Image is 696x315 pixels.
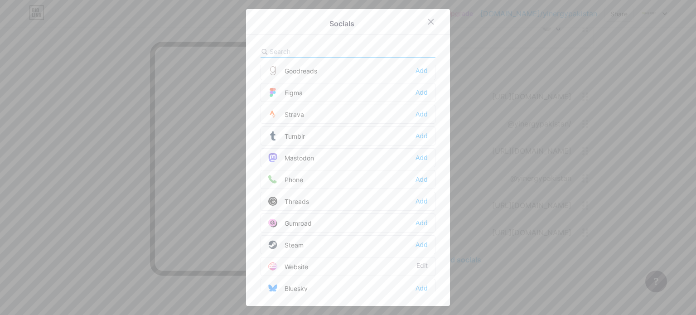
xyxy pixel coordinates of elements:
[268,175,303,184] div: Phone
[268,240,304,249] div: Steam
[416,88,428,97] div: Add
[416,66,428,75] div: Add
[416,175,428,184] div: Add
[268,88,303,97] div: Figma
[329,18,354,29] div: Socials
[416,153,428,162] div: Add
[268,66,317,75] div: Goodreads
[416,110,428,119] div: Add
[416,284,428,293] div: Add
[268,131,305,141] div: Tumblr
[268,197,309,206] div: Threads
[416,262,428,271] div: Edit
[268,153,314,162] div: Mastodon
[268,262,308,271] div: Website
[416,240,428,249] div: Add
[416,218,428,228] div: Add
[268,218,312,228] div: Gumroad
[416,131,428,141] div: Add
[268,110,304,119] div: Strava
[268,284,308,293] div: Bluesky
[270,47,370,56] input: Search
[416,197,428,206] div: Add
